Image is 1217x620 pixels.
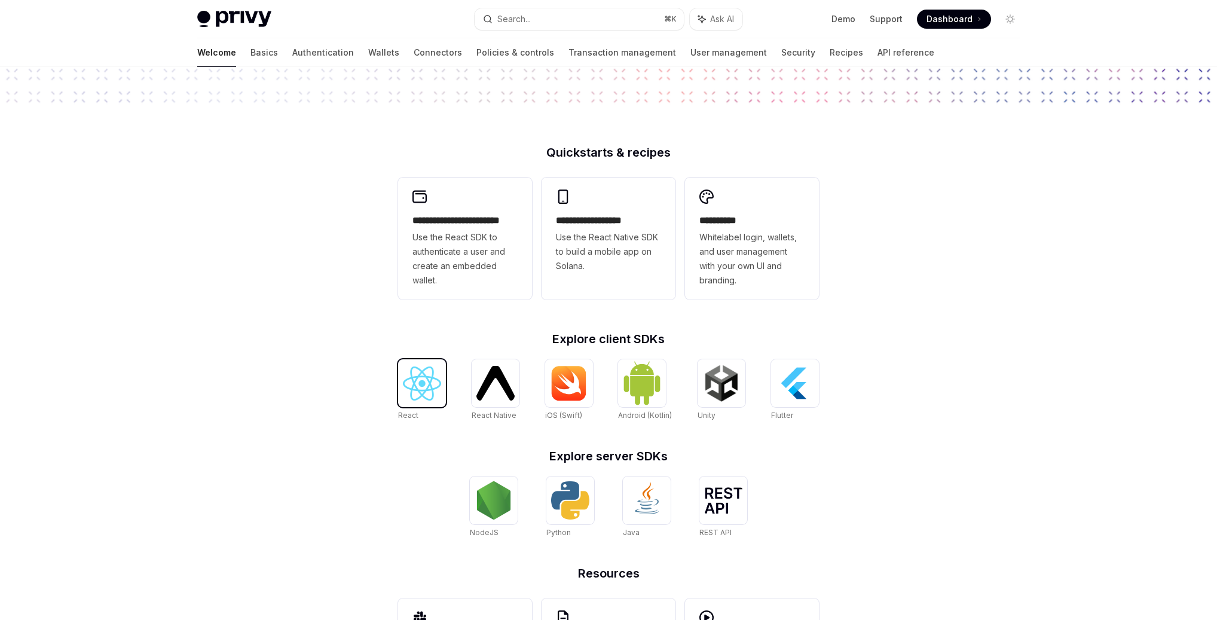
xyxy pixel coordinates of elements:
a: React NativeReact Native [472,359,519,422]
a: Connectors [414,38,462,67]
a: ReactReact [398,359,446,422]
a: FlutterFlutter [771,359,819,422]
button: Toggle dark mode [1001,10,1020,29]
a: JavaJava [623,477,671,539]
a: Security [781,38,815,67]
span: Android (Kotlin) [618,411,672,420]
img: NodeJS [475,481,513,520]
a: Basics [250,38,278,67]
a: NodeJSNodeJS [470,477,518,539]
img: iOS (Swift) [550,365,588,401]
a: PythonPython [546,477,594,539]
a: Wallets [368,38,399,67]
span: NodeJS [470,528,499,537]
span: Use the React Native SDK to build a mobile app on Solana. [556,230,661,273]
img: Java [628,481,666,520]
img: REST API [704,487,742,514]
a: Support [870,13,903,25]
a: **** *****Whitelabel login, wallets, and user management with your own UI and branding. [685,178,819,300]
h2: Resources [398,567,819,579]
a: API reference [877,38,934,67]
a: Policies & controls [476,38,554,67]
img: Python [551,481,589,520]
span: REST API [699,528,732,537]
a: Demo [831,13,855,25]
span: Python [546,528,571,537]
a: **** **** **** ***Use the React Native SDK to build a mobile app on Solana. [542,178,675,300]
a: iOS (Swift)iOS (Swift) [545,359,593,422]
span: Whitelabel login, wallets, and user management with your own UI and branding. [699,230,805,288]
a: Authentication [292,38,354,67]
a: Transaction management [568,38,676,67]
a: Android (Kotlin)Android (Kotlin) [618,359,672,422]
span: ⌘ K [664,14,677,24]
span: Flutter [771,411,793,420]
img: Flutter [776,364,814,402]
a: User management [690,38,767,67]
div: Search... [497,12,531,26]
img: light logo [197,11,271,28]
h2: Explore server SDKs [398,450,819,462]
a: REST APIREST API [699,477,747,539]
a: Recipes [830,38,863,67]
span: Use the React SDK to authenticate a user and create an embedded wallet. [412,230,518,288]
a: Welcome [197,38,236,67]
h2: Explore client SDKs [398,333,819,345]
button: Ask AI [690,8,742,30]
a: UnityUnity [698,359,745,422]
span: Ask AI [710,13,734,25]
span: Java [623,528,640,537]
img: Android (Kotlin) [623,361,661,405]
span: React [398,411,418,420]
img: React Native [476,366,515,400]
a: Dashboard [917,10,991,29]
img: React [403,366,441,401]
button: Search...⌘K [475,8,684,30]
span: React Native [472,411,516,420]
span: Unity [698,411,715,420]
h2: Quickstarts & recipes [398,146,819,158]
img: Unity [702,364,741,402]
span: iOS (Swift) [545,411,582,420]
span: Dashboard [926,13,973,25]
